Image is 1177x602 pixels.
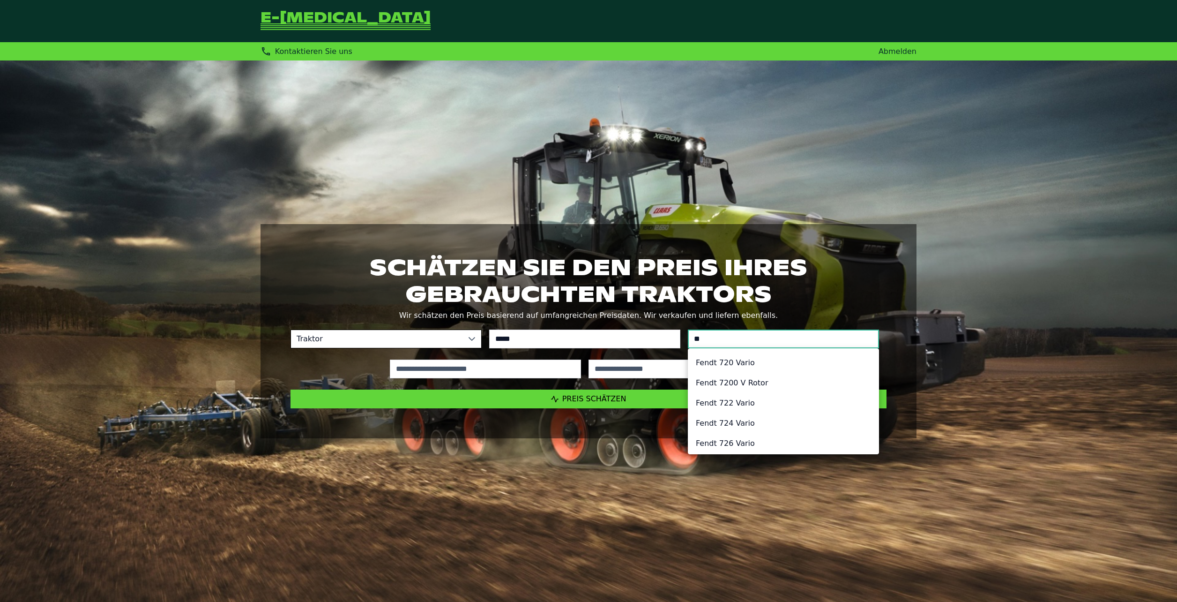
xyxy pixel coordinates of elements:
div: Kontaktieren Sie uns [261,46,352,57]
li: Fendt 726 Vario [688,433,879,453]
span: Traktor [291,330,462,348]
p: Wir schätzen den Preis basierend auf umfangreichen Preisdaten. Wir verkaufen und liefern ebenfalls. [291,309,886,322]
span: Kontaktieren Sie uns [275,47,352,56]
li: Fendt 728 Vario [688,453,879,474]
h1: Schätzen Sie den Preis Ihres gebrauchten Traktors [291,254,886,307]
li: Fendt 720 Vario [688,353,879,373]
span: Preis schätzen [562,394,626,403]
a: Zurück zur Startseite [261,11,431,31]
li: Fendt 722 Vario [688,393,879,413]
li: Fendt 724 Vario [688,413,879,433]
a: Abmelden [879,47,916,56]
li: Fendt 7200 V Rotor [688,373,879,393]
button: Preis schätzen [291,390,886,408]
ul: Option List [688,349,879,518]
